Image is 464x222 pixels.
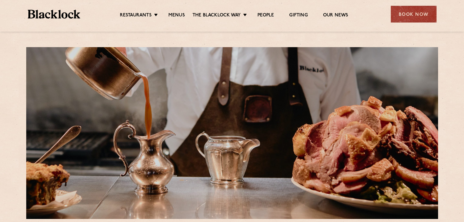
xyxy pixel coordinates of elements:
a: Our News [323,12,348,19]
a: Restaurants [120,12,152,19]
a: People [257,12,274,19]
a: Gifting [289,12,308,19]
a: The Blacklock Way [192,12,241,19]
img: BL_Textured_Logo-footer-cropped.svg [28,10,81,19]
a: Menus [168,12,185,19]
div: Book Now [391,6,437,23]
